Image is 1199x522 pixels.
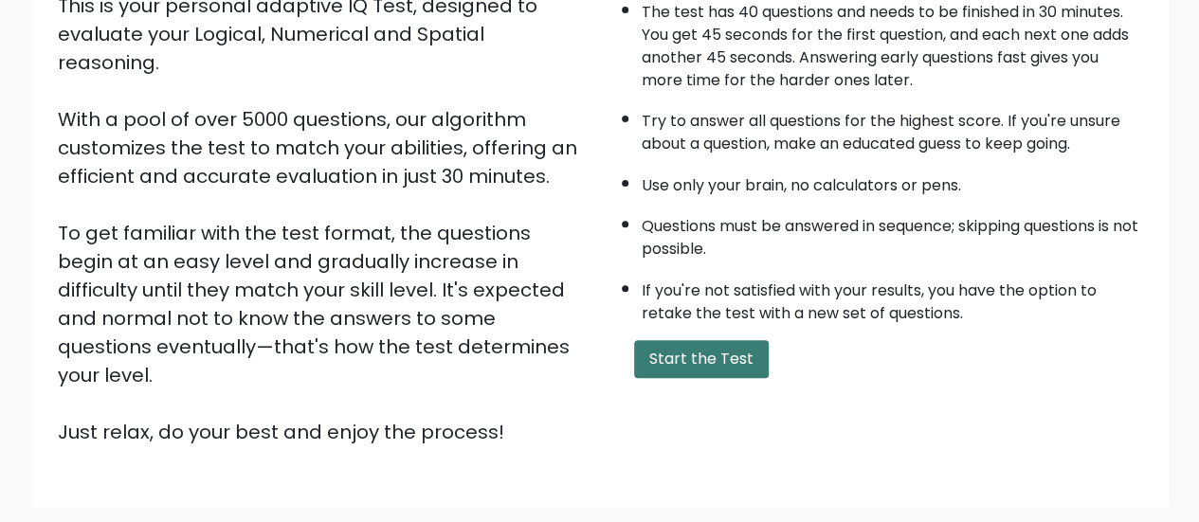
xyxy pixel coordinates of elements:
li: Try to answer all questions for the highest score. If you're unsure about a question, make an edu... [642,100,1142,155]
button: Start the Test [634,340,769,378]
li: Use only your brain, no calculators or pens. [642,165,1142,197]
li: Questions must be answered in sequence; skipping questions is not possible. [642,206,1142,261]
li: If you're not satisfied with your results, you have the option to retake the test with a new set ... [642,270,1142,325]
